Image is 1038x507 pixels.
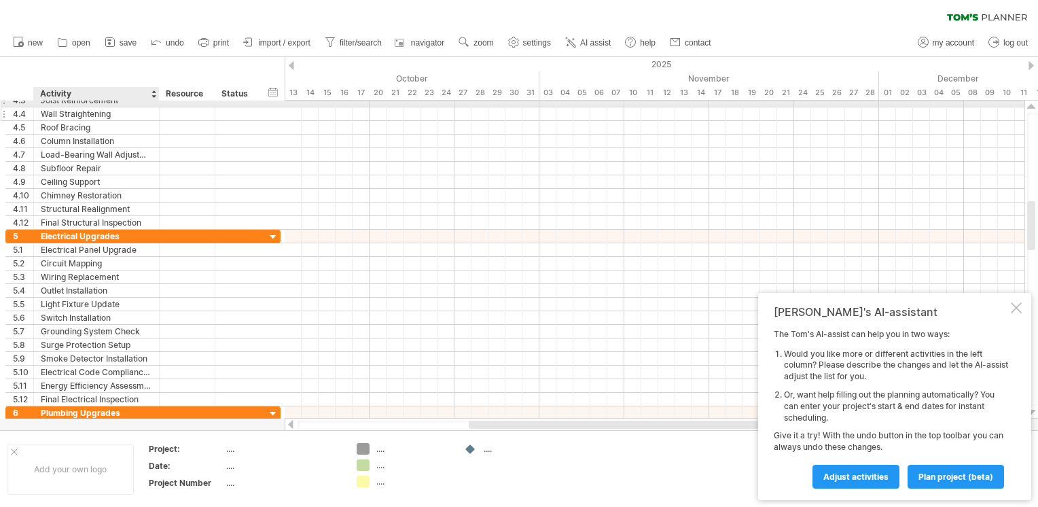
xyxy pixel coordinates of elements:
a: settings [505,34,555,52]
div: Resource [166,87,207,101]
div: Monday, 20 October 2025 [370,86,387,100]
div: .... [484,443,558,455]
div: .... [226,477,340,489]
div: Chimney Restoration [41,189,152,202]
div: Thursday, 13 November 2025 [675,86,692,100]
div: 5.2 [13,257,33,270]
div: Outlet Installation [41,284,152,297]
span: new [28,38,43,48]
div: 4.10 [13,189,33,202]
span: AI assist [580,38,611,48]
div: .... [376,476,450,487]
a: help [622,34,660,52]
div: Wednesday, 22 October 2025 [404,86,420,100]
div: Project Number [149,477,223,489]
div: Electrical Code Compliance Check [41,366,152,379]
div: October 2025 [149,71,539,86]
div: The Tom's AI-assist can help you in two ways: Give it a try! With the undo button in the top tool... [774,329,1008,488]
div: Tuesday, 11 November 2025 [641,86,658,100]
div: Column Installation [41,135,152,147]
div: 5.10 [13,366,33,379]
a: contact [666,34,715,52]
div: Load-Bearing Wall Adjustment [41,148,152,161]
div: [PERSON_NAME]'s AI-assistant [774,305,1008,319]
div: Roof Bracing [41,121,152,134]
div: Friday, 31 October 2025 [522,86,539,100]
a: my account [914,34,978,52]
a: AI assist [562,34,615,52]
li: Would you like more or different activities in the left column? Please describe the changes and l... [784,349,1008,383]
div: .... [226,460,340,472]
div: Tuesday, 18 November 2025 [726,86,743,100]
div: Light Fixture Update [41,298,152,311]
div: 4.12 [13,216,33,229]
div: Tuesday, 9 December 2025 [981,86,998,100]
div: 5 [13,230,33,243]
a: new [10,34,47,52]
div: 4.11 [13,203,33,215]
div: Monday, 13 October 2025 [285,86,302,100]
li: Or, want help filling out the planning automatically? You can enter your project's start & end da... [784,389,1008,423]
span: settings [523,38,551,48]
div: 4.7 [13,148,33,161]
div: Grounding System Check [41,325,152,338]
div: Electrical Panel Upgrade [41,243,152,256]
div: Tuesday, 2 December 2025 [896,86,913,100]
div: Status [221,87,251,101]
div: Plumbing Upgrades [41,406,152,419]
div: 5.7 [13,325,33,338]
div: Electrical Upgrades [41,230,152,243]
div: 5.1 [13,243,33,256]
div: 5.5 [13,298,33,311]
span: navigator [411,38,444,48]
div: Friday, 14 November 2025 [692,86,709,100]
div: Energy Efficiency Assessment [41,379,152,392]
div: Final Electrical Inspection [41,393,152,406]
div: Wednesday, 29 October 2025 [488,86,505,100]
div: Activity [40,87,151,101]
div: Circuit Mapping [41,257,152,270]
div: Friday, 28 November 2025 [862,86,879,100]
span: log out [1003,38,1028,48]
span: print [213,38,229,48]
div: Friday, 17 October 2025 [353,86,370,100]
div: Thursday, 11 December 2025 [1015,86,1032,100]
div: Thursday, 16 October 2025 [336,86,353,100]
a: open [54,34,94,52]
div: Friday, 24 October 2025 [437,86,454,100]
span: import / export [258,38,310,48]
div: Tuesday, 14 October 2025 [302,86,319,100]
span: save [120,38,137,48]
div: Tuesday, 28 October 2025 [471,86,488,100]
a: Adjust activities [812,465,899,489]
div: Wednesday, 5 November 2025 [573,86,590,100]
div: .... [376,459,450,471]
div: Monday, 1 December 2025 [879,86,896,100]
span: help [640,38,656,48]
div: Switch Installation [41,311,152,324]
span: zoom [473,38,493,48]
a: undo [147,34,188,52]
div: Structural Realignment [41,203,152,215]
div: Smoke Detector Installation [41,352,152,365]
div: Wall Straightening [41,107,152,120]
div: Friday, 5 December 2025 [947,86,964,100]
div: Monday, 27 October 2025 [454,86,471,100]
div: Tuesday, 25 November 2025 [811,86,828,100]
div: 5.12 [13,393,33,406]
div: Subfloor Repair [41,162,152,175]
div: Project: [149,443,223,455]
a: plan project (beta) [908,465,1004,489]
a: zoom [455,34,497,52]
div: Wednesday, 19 November 2025 [743,86,760,100]
a: save [101,34,141,52]
span: open [72,38,90,48]
div: Monday, 10 November 2025 [624,86,641,100]
div: Friday, 21 November 2025 [777,86,794,100]
div: Thursday, 30 October 2025 [505,86,522,100]
div: 4.5 [13,121,33,134]
div: 4.6 [13,135,33,147]
div: Friday, 7 November 2025 [607,86,624,100]
div: Thursday, 20 November 2025 [760,86,777,100]
div: Tuesday, 4 November 2025 [556,86,573,100]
